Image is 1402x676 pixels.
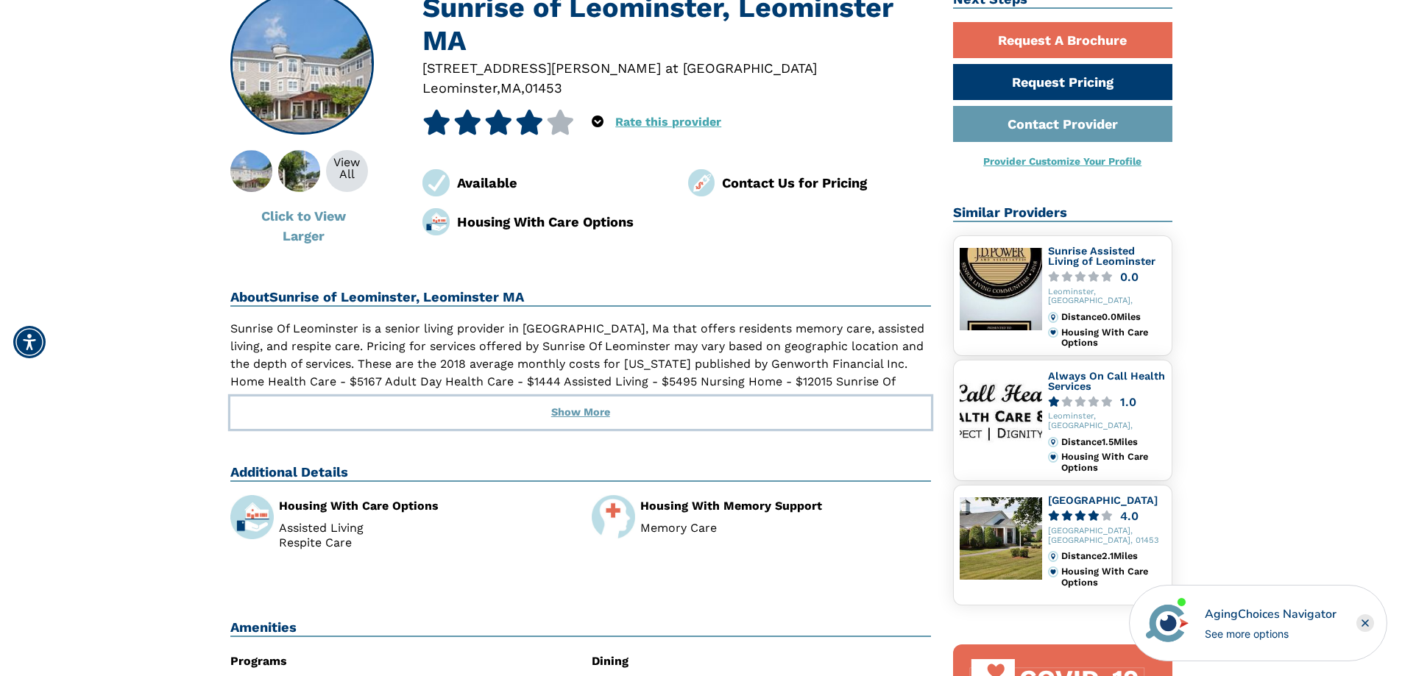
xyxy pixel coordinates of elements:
[1048,566,1058,577] img: primary.svg
[521,80,525,96] span: ,
[983,155,1141,167] a: Provider Customize Your Profile
[1048,412,1166,431] div: Leominster, [GEOGRAPHIC_DATA],
[1048,527,1166,546] div: [GEOGRAPHIC_DATA], [GEOGRAPHIC_DATA], 01453
[1061,437,1165,447] div: Distance 1.5 Miles
[262,150,336,192] img: About Sunrise of Leominster, Leominster MA
[953,106,1172,142] a: Contact Provider
[1048,288,1166,307] div: Leominster, [GEOGRAPHIC_DATA],
[457,212,666,232] div: Housing With Care Options
[1048,312,1058,322] img: distance.svg
[1048,271,1166,282] a: 0.0
[1061,551,1165,561] div: Distance 2.1 Miles
[1205,605,1336,623] div: AgingChoices Navigator
[214,150,288,192] img: Sunrise of Leominster, Leominster MA
[640,500,931,512] div: Housing With Memory Support
[1061,452,1165,473] div: Housing With Care Options
[1048,551,1058,561] img: distance.svg
[953,22,1172,58] a: Request A Brochure
[592,655,931,667] div: Dining
[1048,396,1166,408] a: 1.0
[230,396,932,429] button: Show More
[326,157,368,180] div: View All
[1205,626,1336,641] div: See more options
[1061,312,1165,322] div: Distance 0.0 Miles
[1061,566,1165,588] div: Housing With Care Options
[953,204,1172,222] h2: Similar Providers
[497,80,500,96] span: ,
[422,58,931,78] div: [STREET_ADDRESS][PERSON_NAME] at [GEOGRAPHIC_DATA]
[1048,245,1155,267] a: Sunrise Assisted Living of Leominster
[230,289,932,307] h2: About Sunrise of Leominster, Leominster MA
[279,500,570,512] div: Housing With Care Options
[1048,370,1165,392] a: Always On Call Health Services
[279,522,570,534] li: Assisted Living
[422,80,497,96] span: Leominster
[1048,452,1058,462] img: primary.svg
[457,173,666,193] div: Available
[230,320,932,426] p: Sunrise Of Leominster is a senior living provider in [GEOGRAPHIC_DATA], Ma that offers residents ...
[525,78,562,98] div: 01453
[13,326,46,358] div: Accessibility Menu
[230,464,932,482] h2: Additional Details
[230,655,570,667] div: Programs
[500,80,521,96] span: MA
[1048,327,1058,338] img: primary.svg
[279,537,570,549] li: Respite Care
[640,522,931,534] li: Memory Care
[592,110,603,135] div: Popover trigger
[1061,327,1165,349] div: Housing With Care Options
[615,115,721,129] a: Rate this provider
[230,198,378,254] button: Click to View Larger
[953,64,1172,100] a: Request Pricing
[1356,614,1374,632] div: Close
[1048,494,1158,506] a: [GEOGRAPHIC_DATA]
[1120,510,1139,522] div: 4.0
[1048,510,1166,522] a: 4.0
[722,173,931,193] div: Contact Us for Pricing
[230,619,932,637] h2: Amenities
[1120,396,1136,408] div: 1.0
[1142,598,1192,648] img: avatar
[1048,437,1058,447] img: distance.svg
[1120,271,1139,282] div: 0.0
